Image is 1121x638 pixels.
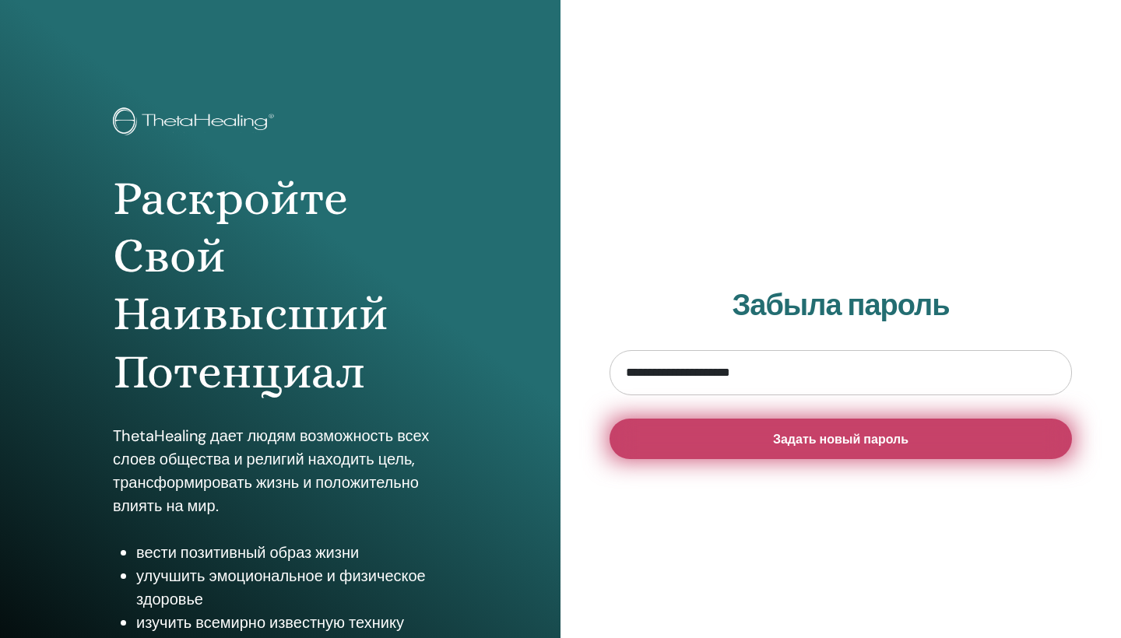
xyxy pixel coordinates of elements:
[113,170,448,401] h1: Раскройте Свой Наивысший Потенциал
[136,564,448,611] li: улучшить эмоциональное и физическое здоровье
[113,424,448,517] p: ThetaHealing дает людям возможность всех слоев общества и религий находить цель, трансформировать...
[610,288,1072,324] h2: Забыла пароль
[773,431,908,447] span: Задать новый пароль
[136,611,448,634] li: изучить всемирно известную технику
[136,541,448,564] li: вести позитивный образ жизни
[610,419,1072,459] button: Задать новый пароль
